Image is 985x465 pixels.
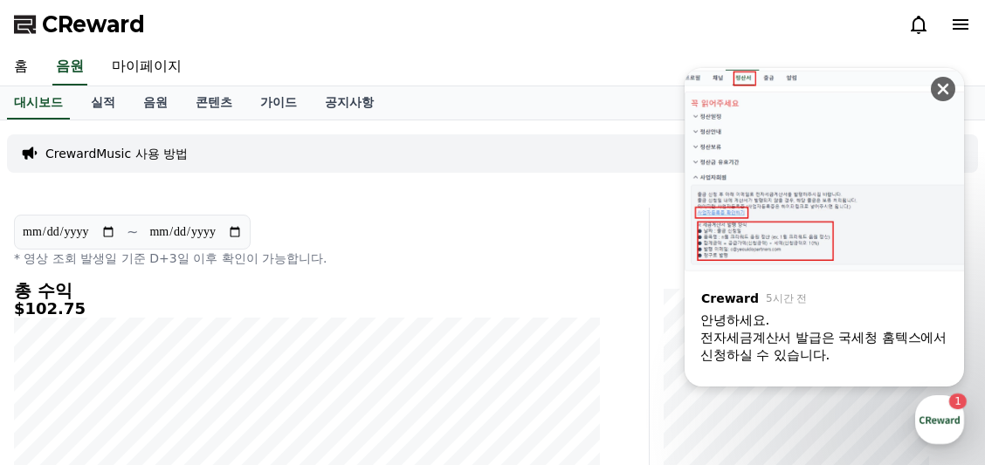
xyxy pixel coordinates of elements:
span: 대화 [160,347,181,361]
h4: 총 수익 [14,281,600,300]
a: 마이페이지 [98,49,196,85]
a: CrewardMusic 사용 방법 [45,145,188,162]
a: 가이드 [246,86,311,120]
span: 설정 [270,346,291,360]
span: 1 [177,319,183,333]
h4: 프리미엄 조회 [664,270,929,289]
p: ~ [127,222,138,243]
a: 1대화 [115,320,225,364]
a: 홈 [5,320,115,364]
a: 설정 [225,320,335,364]
a: 실적 [77,86,129,120]
a: CReward [14,10,145,38]
a: 음원 [129,86,182,120]
h5: $102.75 [14,300,600,318]
p: * 영상 조회 발생일 기준 D+3일 이후 확인이 가능합니다. [14,250,600,267]
a: 음원 [52,49,87,85]
a: 콘텐츠 [182,86,246,120]
a: 대시보드 [7,86,70,120]
a: 공지사항 [311,86,388,120]
span: CReward [42,10,145,38]
span: 홈 [55,346,65,360]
